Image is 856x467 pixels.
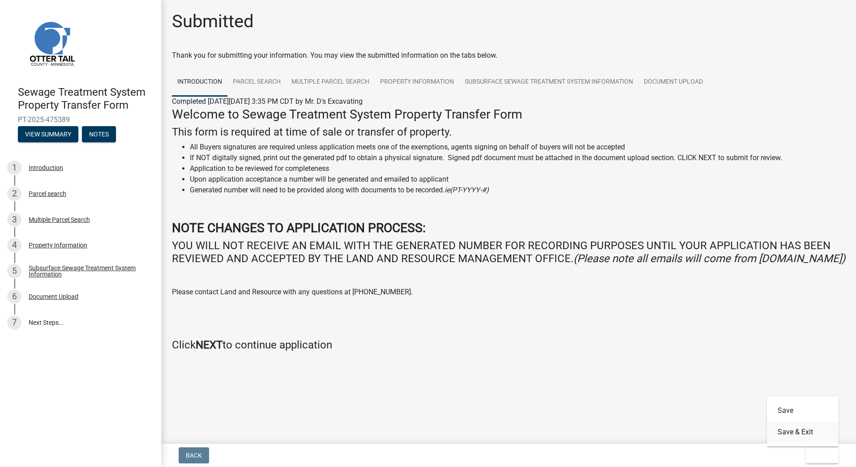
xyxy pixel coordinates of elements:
div: Thank you for submitting your information. You may view the submitted information on the tabs below. [172,50,845,61]
div: Subsurface Sewage Treatment System Information [29,265,147,277]
span: Back [186,452,202,459]
button: View Summary [18,126,78,142]
a: Property Information [375,68,459,97]
div: 5 [7,264,21,278]
div: 1 [7,161,21,175]
h1: Submitted [172,11,254,32]
i: ie(PT-YYYY-#) [445,186,489,194]
div: Exit [767,396,839,446]
h3: Welcome to Sewage Treatment System Property Transfer Form [172,107,845,122]
div: 3 [7,212,21,227]
div: Document Upload [29,293,78,300]
button: Back [179,447,209,463]
div: 7 [7,315,21,330]
strong: NEXT [196,339,223,351]
p: Please contact Land and Resource with any questions at [PHONE_NUMBER]. [172,287,845,297]
a: Multiple Parcel Search [286,68,375,97]
li: Application to be reviewed for completeness [190,163,845,174]
span: Completed [DATE][DATE] 3:35 PM CDT by Mr. D's Excavating [172,97,363,106]
div: Property Information [29,242,87,248]
button: Save & Exit [767,421,839,443]
li: Upon application acceptance a number will be generated and emailed to applicant [190,174,845,185]
a: Parcel search [227,68,286,97]
div: 4 [7,238,21,252]
a: Subsurface Sewage Treatment System Information [459,68,638,97]
wm-modal-confirm: Summary [18,131,78,138]
div: 2 [7,187,21,201]
li: If NOT digitally signed, print out the generated pdf to obtain a physical signature. Signed pdf d... [190,153,845,163]
div: Introduction [29,165,63,171]
h4: Click to continue application [172,339,845,352]
div: Multiple Parcel Search [29,217,90,223]
span: PT-2025-475389 [18,115,143,124]
div: Parcel search [29,191,66,197]
span: Exit [813,452,826,459]
li: Generated number will need to be provided along with documents to be recorded. [190,185,845,195]
li: All Buyers signatures are required unless application meets one of the exemptions, agents signing... [190,142,845,153]
a: Introduction [172,68,227,97]
a: Document Upload [638,68,708,97]
strong: NOTE CHANGES TO APPLICATION PROCESS: [172,221,426,235]
button: Save [767,400,839,421]
img: Otter Tail County, Minnesota [18,9,85,76]
h4: YOU WILL NOT RECEIVE AN EMAIL WITH THE GENERATED NUMBER FOR RECORDING PURPOSES UNTIL YOUR APPLICA... [172,239,845,265]
h4: This form is required at time of sale or transfer of property. [172,126,845,139]
button: Notes [82,126,116,142]
button: Exit [806,447,839,463]
h4: Sewage Treatment System Property Transfer Form [18,86,154,112]
div: 6 [7,289,21,304]
i: (Please note all emails will come from [DOMAIN_NAME]) [574,252,845,265]
wm-modal-confirm: Notes [82,131,116,138]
